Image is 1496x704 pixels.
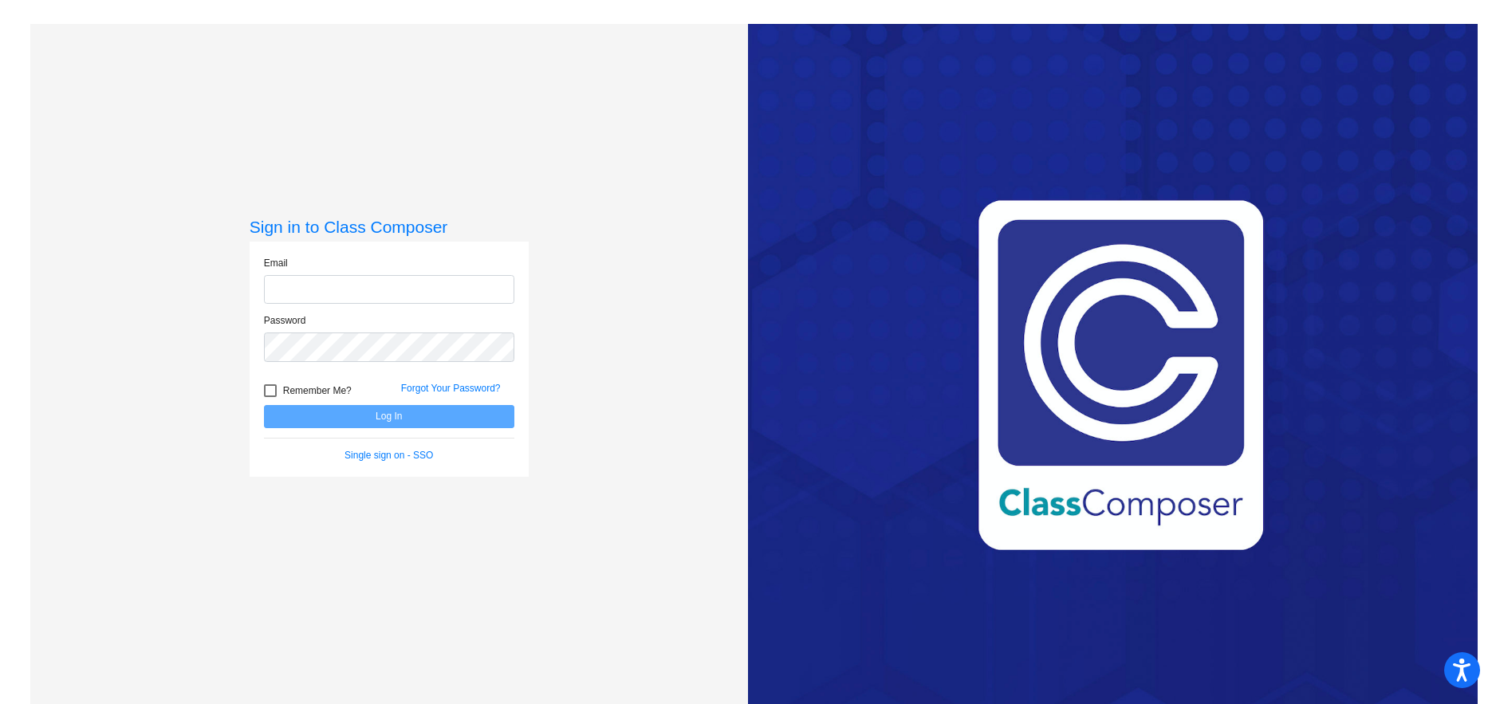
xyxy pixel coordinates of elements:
label: Password [264,313,306,328]
button: Log In [264,405,514,428]
label: Email [264,256,288,270]
a: Single sign on - SSO [344,450,433,461]
h3: Sign in to Class Composer [250,217,529,237]
span: Remember Me? [283,381,352,400]
a: Forgot Your Password? [401,383,501,394]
